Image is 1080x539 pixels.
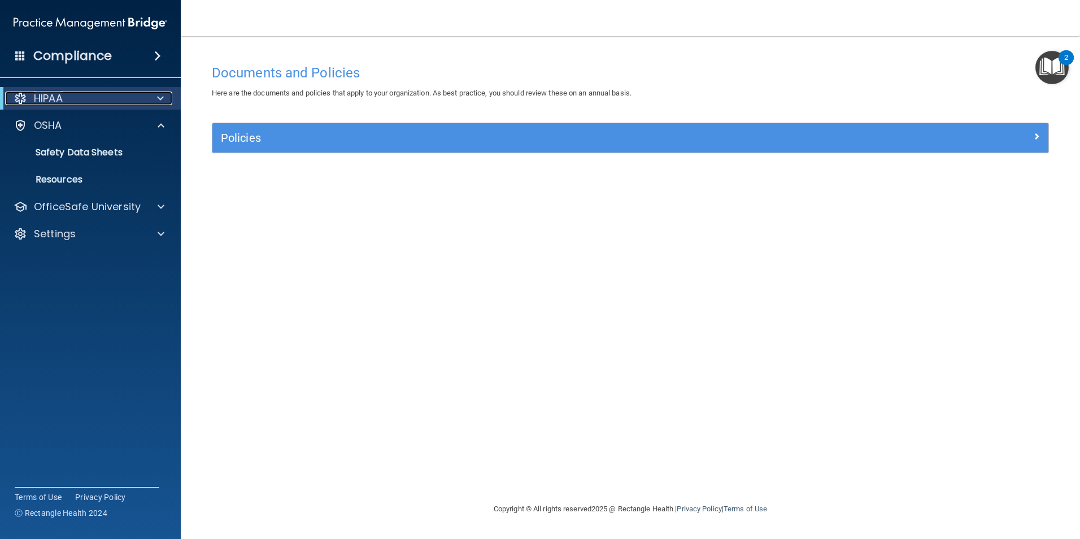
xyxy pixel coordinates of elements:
a: Terms of Use [15,492,62,503]
a: Settings [14,227,164,241]
h4: Documents and Policies [212,66,1049,80]
a: Privacy Policy [677,505,721,513]
p: Resources [7,174,162,185]
a: OSHA [14,119,164,132]
a: Terms of Use [724,505,767,513]
p: OSHA [34,119,62,132]
a: HIPAA [14,92,164,105]
a: Policies [221,129,1040,147]
p: OfficeSafe University [34,200,141,214]
div: 2 [1064,58,1068,72]
a: Privacy Policy [75,492,126,503]
p: HIPAA [34,92,63,105]
h4: Compliance [33,48,112,64]
span: Here are the documents and policies that apply to your organization. As best practice, you should... [212,89,632,97]
div: Copyright © All rights reserved 2025 @ Rectangle Health | | [424,491,837,527]
p: Settings [34,227,76,241]
p: Safety Data Sheets [7,147,162,158]
iframe: Drift Widget Chat Controller [885,459,1066,504]
span: Ⓒ Rectangle Health 2024 [15,507,107,519]
img: PMB logo [14,12,167,34]
h5: Policies [221,132,831,144]
a: OfficeSafe University [14,200,164,214]
button: Open Resource Center, 2 new notifications [1035,51,1069,84]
